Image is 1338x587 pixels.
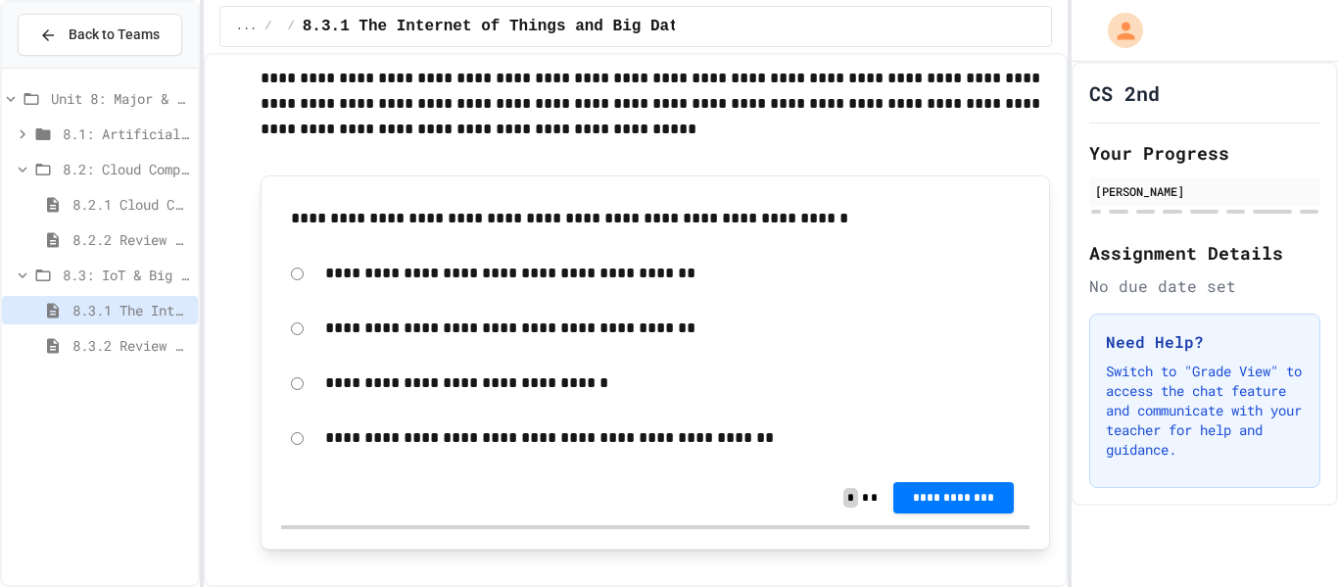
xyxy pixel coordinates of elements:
span: 8.3.1 The Internet of Things and Big Data: Our Connected Digital World [303,15,961,38]
button: Back to Teams [18,14,182,56]
h2: Your Progress [1089,139,1320,167]
span: 8.2: Cloud Computing [63,159,190,179]
h3: Need Help? [1106,330,1304,354]
p: Switch to "Grade View" to access the chat feature and communicate with your teacher for help and ... [1106,362,1304,460]
span: / [288,19,295,34]
span: 8.3.1 The Internet of Things and Big Data: Our Connected Digital World [72,300,190,320]
span: 8.3.2 Review - The Internet of Things and Big Data [72,335,190,356]
h1: CS 2nd [1089,79,1160,107]
span: 8.3: IoT & Big Data [63,265,190,285]
span: / [264,19,271,34]
span: Back to Teams [69,24,160,45]
span: ... [236,19,258,34]
div: [PERSON_NAME] [1095,182,1314,200]
span: Unit 8: Major & Emerging Technologies [51,88,190,109]
h2: Assignment Details [1089,239,1320,267]
div: My Account [1087,8,1148,53]
div: No due date set [1089,274,1320,298]
span: 8.2.1 Cloud Computing: Transforming the Digital World [72,194,190,215]
span: 8.1: Artificial Intelligence Basics [63,123,190,144]
span: 8.2.2 Review - Cloud Computing [72,229,190,250]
